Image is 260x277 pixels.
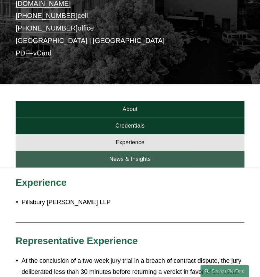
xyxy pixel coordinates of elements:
a: News & Insights [16,151,244,167]
span: Experience [16,177,67,188]
a: Credentials [16,118,244,134]
p: Pillsbury [PERSON_NAME] LLP [22,197,244,208]
a: vCard [33,49,52,57]
a: PDF [16,49,30,57]
a: [PHONE_NUMBER] [16,24,77,32]
a: [PHONE_NUMBER] [16,12,77,19]
a: Experience [16,134,244,151]
a: Search this site [200,265,249,277]
a: About [16,101,244,118]
span: Representative Experience [16,235,138,246]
